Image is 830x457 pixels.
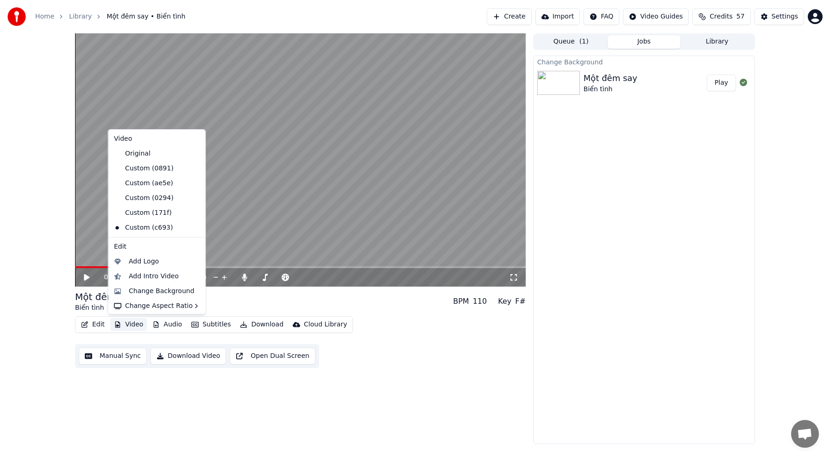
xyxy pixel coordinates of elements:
[188,318,234,331] button: Subtitles
[608,35,681,49] button: Jobs
[707,75,736,91] button: Play
[534,35,608,49] button: Queue
[7,7,26,26] img: youka
[110,176,190,191] div: Custom (ae5e)
[584,72,637,85] div: Một đêm say
[487,8,532,25] button: Create
[151,348,226,364] button: Download Video
[35,12,54,21] a: Home
[110,161,190,176] div: Custom (0891)
[77,318,108,331] button: Edit
[534,56,755,67] div: Change Background
[498,296,511,307] div: Key
[623,8,689,25] button: Video Guides
[535,8,580,25] button: Import
[110,318,147,331] button: Video
[692,8,750,25] button: Credits57
[129,272,179,281] div: Add Intro Video
[230,348,315,364] button: Open Dual Screen
[149,318,186,331] button: Audio
[104,273,126,282] div: /
[110,191,190,206] div: Custom (0294)
[110,131,204,146] div: Video
[75,290,135,303] div: Một đêm say
[107,12,185,21] span: Một đêm say • Biển tình
[304,320,347,329] div: Cloud Library
[69,12,92,21] a: Library
[755,8,804,25] button: Settings
[110,146,190,161] div: Original
[680,35,754,49] button: Library
[236,318,287,331] button: Download
[110,299,204,313] div: Change Aspect Ratio
[75,303,135,313] div: Biển tình
[584,85,637,94] div: Biển tình
[736,12,745,21] span: 57
[772,12,798,21] div: Settings
[129,287,195,296] div: Change Background
[110,220,190,235] div: Custom (c693)
[791,420,819,448] div: Open chat
[473,296,487,307] div: 110
[453,296,469,307] div: BPM
[579,37,589,46] span: ( 1 )
[110,239,204,254] div: Edit
[104,273,119,282] span: 0:21
[515,296,526,307] div: F#
[35,12,185,21] nav: breadcrumb
[710,12,732,21] span: Credits
[129,257,159,266] div: Add Logo
[79,348,147,364] button: Manual Sync
[584,8,619,25] button: FAQ
[110,206,190,220] div: Custom (171f)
